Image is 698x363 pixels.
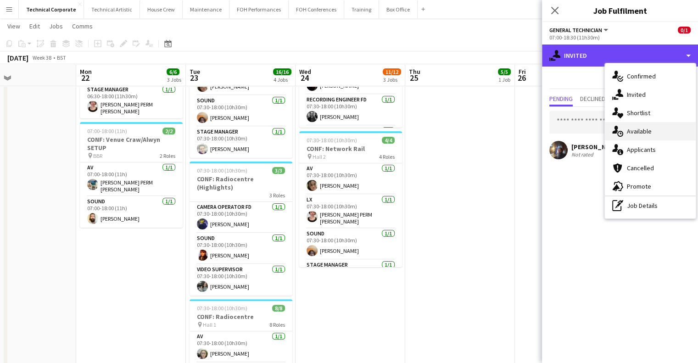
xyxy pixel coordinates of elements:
span: Edit [29,22,40,30]
span: 3/3 [272,167,285,174]
div: [DATE] [7,53,28,62]
app-card-role: Stage Manager1/107:30-18:00 (10h30m)[PERSON_NAME] [190,127,292,158]
button: Box Office [379,0,418,18]
span: 24 [298,73,311,83]
app-card-role: Sound1/107:30-18:00 (10h30m)[PERSON_NAME] [190,95,292,127]
div: 1 Job [498,76,510,83]
div: Applicants [605,140,696,159]
div: Promote [605,177,696,195]
span: 3 Roles [269,192,285,199]
app-card-role: Sound1/107:00-18:00 (11h)[PERSON_NAME] [80,196,183,228]
app-card-role: Video Supervisor1/107:30-18:00 (10h30m)[PERSON_NAME] [190,264,292,296]
h3: CONF: Radiocentre (Highlights) [190,175,292,191]
div: Invited [542,45,698,67]
div: 07:00-18:30 (11h30m) [549,34,691,41]
h3: CONF: Network Rail [299,145,402,153]
div: 4 Jobs [274,76,291,83]
span: 07:30-18:00 (10h30m) [197,167,247,174]
button: Technical Artistic [84,0,140,18]
span: 16/16 [273,68,291,75]
app-card-role: Sound1/1 [299,126,402,157]
span: View [7,22,20,30]
div: [PERSON_NAME] [571,143,620,151]
span: 6/6 [167,68,179,75]
span: 07:00-18:00 (11h) [87,128,127,134]
span: 07:30-18:00 (10h30m) [197,305,247,312]
button: General Technician [549,27,609,34]
app-card-role: LX1/107:30-18:00 (10h30m)[PERSON_NAME] PERM [PERSON_NAME] [299,195,402,229]
span: Week 38 [30,54,53,61]
span: 4 Roles [379,153,395,160]
app-job-card: 07:00-18:00 (11h)2/2CONF: Venue Craw/Alwyn SETUP BBR2 RolesAV1/107:00-18:00 (11h)[PERSON_NAME] PE... [80,122,183,228]
h3: Job Fulfilment [542,5,698,17]
span: 8/8 [272,305,285,312]
div: BST [57,54,66,61]
span: Tue [190,67,200,76]
button: FOH Conferences [289,0,344,18]
span: Hall 2 [313,153,326,160]
div: 3 Jobs [383,76,401,83]
span: 4/4 [382,137,395,144]
button: FOH Performances [229,0,289,18]
span: Pending [549,95,573,102]
span: 23 [188,73,200,83]
span: 11/12 [383,68,401,75]
span: Jobs [49,22,63,30]
app-card-role: Sound1/107:30-18:00 (10h30m)[PERSON_NAME] [299,229,402,260]
h3: CONF: Venue Craw/Alwyn SETUP [80,135,183,152]
app-card-role: AV1/107:00-18:00 (11h)[PERSON_NAME] PERM [PERSON_NAME] [80,162,183,196]
div: Cancelled [605,159,696,177]
span: 26 [517,73,526,83]
span: Comms [72,22,93,30]
app-job-card: 07:30-18:00 (10h30m)3/3CONF: Radiocentre (Highlights)3 RolesCamera Operator FD1/107:30-18:00 (10h... [190,162,292,296]
app-card-role: AV1/107:30-18:00 (10h30m)[PERSON_NAME] [190,331,292,363]
span: Hall 1 [203,321,216,328]
span: 2/2 [162,128,175,134]
div: Job Details [605,196,696,215]
div: Not rated [571,151,595,158]
a: Edit [26,20,44,32]
span: BBR [93,152,102,159]
span: 0/1 [678,27,691,34]
div: Confirmed [605,67,696,85]
app-job-card: 07:30-18:00 (10h30m)3/3CONF: Network Rail Hall 23 RolesAV1/107:30-18:00 (10h30m)[PERSON_NAME]Soun... [190,32,292,158]
span: 2 Roles [160,152,175,159]
span: Thu [409,67,420,76]
button: Technical Corporate [19,0,84,18]
a: View [4,20,24,32]
span: 5/5 [498,68,511,75]
a: Jobs [45,20,67,32]
button: House Crew [140,0,183,18]
a: Comms [68,20,96,32]
app-card-role: Camera Operator FD1/107:30-18:00 (10h30m)[PERSON_NAME] [190,202,292,233]
div: Shortlist [605,104,696,122]
h3: CONF: Radiocentre [190,313,292,321]
div: 3 Jobs [167,76,181,83]
span: Mon [80,67,92,76]
div: Available [605,122,696,140]
span: General Technician [549,27,602,34]
app-card-role: AV1/107:30-18:00 (10h30m)[PERSON_NAME] [299,163,402,195]
app-card-role: Stage Manager1/106:30-18:00 (11h30m)[PERSON_NAME] PERM [PERSON_NAME] [80,84,183,118]
span: Fri [519,67,526,76]
span: 25 [408,73,420,83]
div: Invited [605,85,696,104]
button: Maintenance [183,0,229,18]
app-card-role: Stage Manager1/1 [299,260,402,291]
span: Declined [580,95,605,102]
span: Wed [299,67,311,76]
span: 22 [78,73,92,83]
span: 07:30-18:00 (10h30m) [307,137,357,144]
span: 8 Roles [269,321,285,328]
app-card-role: Sound1/107:30-18:00 (10h30m)[PERSON_NAME] [190,233,292,264]
app-card-role: Recording Engineer FD1/107:30-18:00 (10h30m)[PERSON_NAME] [299,95,402,126]
app-job-card: 07:30-18:00 (10h30m)4/4CONF: Network Rail Hall 24 RolesAV1/107:30-18:00 (10h30m)[PERSON_NAME]LX1/... [299,131,402,267]
button: Training [344,0,379,18]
